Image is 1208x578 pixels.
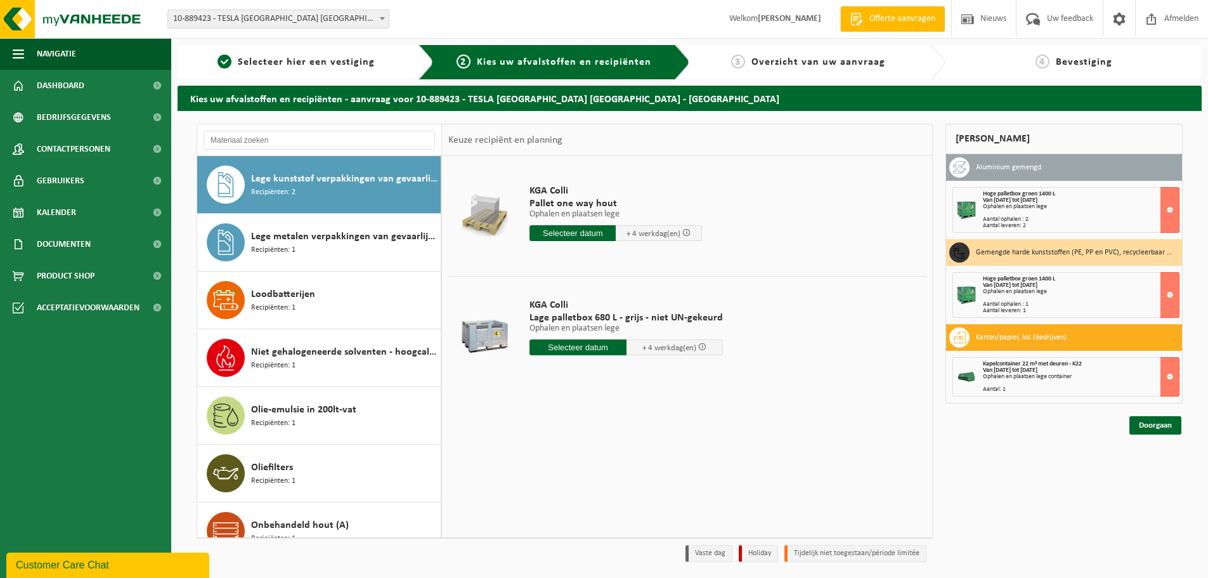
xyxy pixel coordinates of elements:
h3: Gemengde harde kunststoffen (PE, PP en PVC), recycleerbaar (industrieel) [976,242,1172,263]
div: Ophalen en plaatsen lege container [983,374,1179,380]
p: Ophalen en plaatsen lege [529,324,723,333]
span: Hoge palletbox groen 1400 L [983,275,1055,282]
span: Selecteer hier een vestiging [238,57,375,67]
span: Onbehandeld hout (A) [251,518,349,533]
div: Ophalen en plaatsen lege [983,289,1179,295]
div: [PERSON_NAME] [945,124,1183,154]
span: Recipiënten: 1 [251,244,296,256]
span: Acceptatievoorwaarden [37,292,140,324]
span: Navigatie [37,38,76,70]
span: Product Shop [37,260,94,292]
span: Contactpersonen [37,133,110,165]
span: 10-889423 - TESLA BELGIUM BRUGGE - BRUGGE [168,10,389,28]
button: Lege kunststof verpakkingen van gevaarlijke stoffen Recipiënten: 2 [197,156,441,214]
span: Kies uw afvalstoffen en recipiënten [477,57,651,67]
li: Vaste dag [685,545,732,562]
button: Lege metalen verpakkingen van gevaarlijke stoffen Recipiënten: 1 [197,214,441,272]
strong: Van [DATE] tot [DATE] [983,197,1037,204]
button: Niet gehalogeneerde solventen - hoogcalorisch in 200lt-vat Recipiënten: 1 [197,329,441,387]
input: Selecteer datum [529,225,616,241]
span: Loodbatterijen [251,287,315,302]
button: Olie-emulsie in 200lt-vat Recipiënten: 1 [197,387,441,445]
span: Documenten [37,228,91,260]
span: + 4 werkdag(en) [627,230,680,238]
span: Offerte aanvragen [866,13,938,25]
span: 10-889423 - TESLA BELGIUM BRUGGE - BRUGGE [167,10,389,29]
span: Recipiënten: 1 [251,533,296,545]
span: KGA Colli [529,185,702,197]
h2: Kies uw afvalstoffen en recipiënten - aanvraag voor 10-889423 - TESLA [GEOGRAPHIC_DATA] [GEOGRAPH... [178,86,1202,110]
strong: Van [DATE] tot [DATE] [983,367,1037,374]
span: Lage palletbox 680 L - grijs - niet UN-gekeurd [529,312,723,324]
div: Keuze recipiënt en planning [442,124,569,156]
h3: Aluminium gemengd [976,157,1041,178]
span: Dashboard [37,70,84,102]
span: Bevestiging [1056,57,1112,67]
span: KGA Colli [529,299,723,312]
div: Aantal leveren: 1 [983,308,1179,314]
span: Recipiënten: 1 [251,417,296,430]
span: Hoge palletbox groen 1400 L [983,190,1055,197]
span: 1 [218,55,231,69]
span: Recipiënten: 1 [251,475,296,487]
span: 4 [1036,55,1049,69]
strong: Van [DATE] tot [DATE] [983,282,1037,289]
span: Kapelcontainer 22 m³ met deuren - K22 [983,360,1082,367]
div: Aantal ophalen : 2 [983,216,1179,223]
span: Overzicht van uw aanvraag [751,57,885,67]
button: Oliefilters Recipiënten: 1 [197,445,441,502]
li: Holiday [739,545,778,562]
span: Oliefilters [251,460,293,475]
div: Ophalen en plaatsen lege [983,204,1179,210]
span: Recipiënten: 1 [251,360,296,372]
div: Aantal ophalen : 1 [983,301,1179,308]
span: Niet gehalogeneerde solventen - hoogcalorisch in 200lt-vat [251,345,438,360]
span: Kalender [37,197,76,228]
span: Lege metalen verpakkingen van gevaarlijke stoffen [251,229,438,244]
a: 1Selecteer hier een vestiging [184,55,408,70]
span: 3 [731,55,745,69]
strong: [PERSON_NAME] [758,14,821,23]
a: Offerte aanvragen [840,6,945,32]
span: Pallet one way hout [529,197,702,210]
div: Aantal leveren: 2 [983,223,1179,229]
li: Tijdelijk niet toegestaan/période limitée [784,545,926,562]
button: Onbehandeld hout (A) Recipiënten: 1 [197,502,441,560]
span: 2 [457,55,471,69]
input: Selecteer datum [529,339,627,355]
span: Recipiënten: 2 [251,187,296,199]
input: Materiaal zoeken [204,131,435,150]
span: Lege kunststof verpakkingen van gevaarlijke stoffen [251,171,438,187]
span: Olie-emulsie in 200lt-vat [251,402,356,417]
span: Bedrijfsgegevens [37,102,111,133]
span: Recipiënten: 1 [251,302,296,314]
button: Loodbatterijen Recipiënten: 1 [197,272,441,329]
p: Ophalen en plaatsen lege [529,210,702,219]
div: Aantal: 1 [983,386,1179,393]
span: + 4 werkdag(en) [642,344,696,352]
h3: Karton/papier, los (bedrijven) [976,327,1067,348]
span: Gebruikers [37,165,84,197]
iframe: chat widget [6,550,212,578]
a: Doorgaan [1129,416,1181,435]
